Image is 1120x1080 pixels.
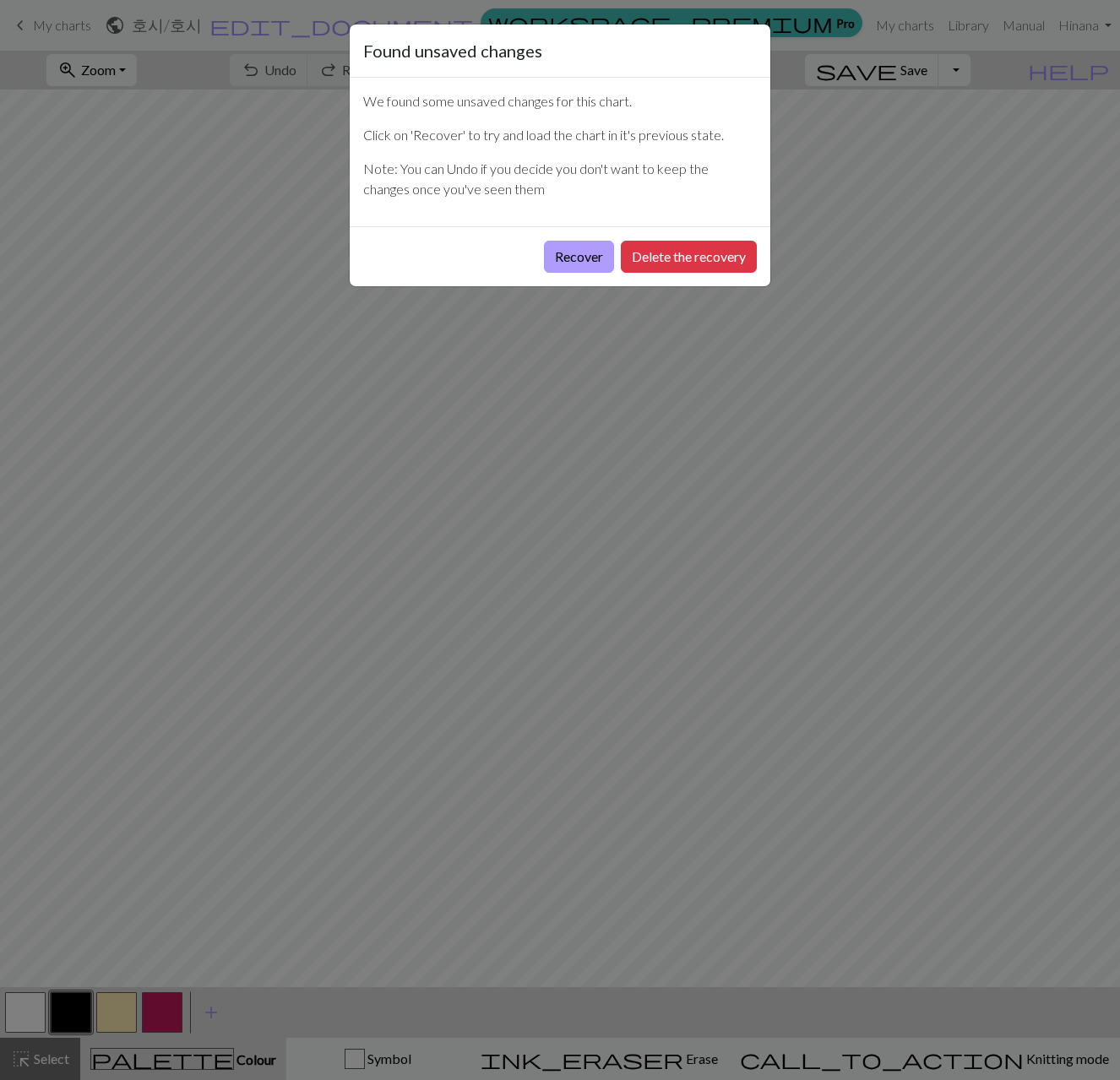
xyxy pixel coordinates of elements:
button: Delete the recovery [621,241,757,273]
p: Note: You can Undo if you decide you don't want to keep the changes once you've seen them [363,159,757,199]
p: Click on 'Recover' to try and load the chart in it's previous state. [363,125,757,145]
h5: Found unsaved changes [363,38,542,63]
button: Recover [544,241,614,273]
p: We found some unsaved changes for this chart. [363,91,757,111]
